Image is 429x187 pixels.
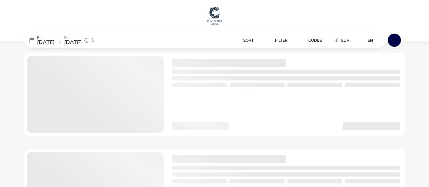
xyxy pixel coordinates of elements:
[206,5,223,26] img: Main Website
[327,35,354,45] naf-pibe-menu-bar-item: €EUR
[332,37,335,44] i: €
[64,36,82,40] p: Sat
[293,35,327,45] naf-pibe-menu-bar-item: Codes
[368,38,373,43] span: en
[293,35,324,45] button: Codes
[338,38,346,43] span: EUR
[327,35,352,45] button: €EUR
[354,35,378,45] button: en
[226,35,259,45] naf-pibe-menu-bar-item: Sort
[305,38,319,43] span: Codes
[226,35,256,45] button: Sort
[240,38,251,43] span: Sort
[37,36,55,40] p: Fri
[259,35,293,45] naf-pibe-menu-bar-item: Filter
[37,39,55,46] span: [DATE]
[91,38,95,43] span: 1
[354,35,381,45] naf-pibe-menu-bar-item: en
[24,32,126,48] div: Fri[DATE]Sat[DATE]1
[64,39,82,46] span: [DATE]
[259,35,290,45] button: Filter
[272,38,285,43] span: Filter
